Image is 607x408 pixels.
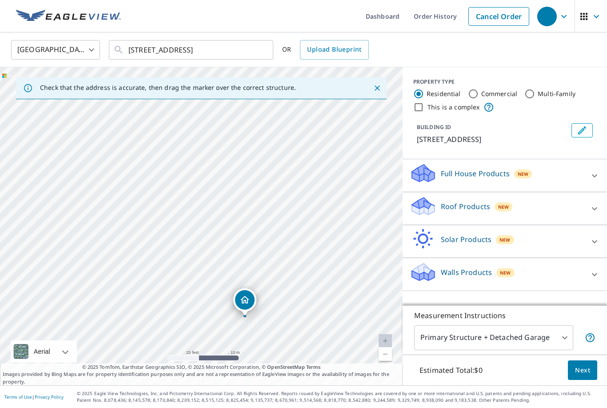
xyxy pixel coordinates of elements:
[441,201,490,212] p: Roof Products
[31,340,53,363] div: Aerial
[571,123,593,137] button: Edit building 1
[568,360,597,380] button: Next
[417,134,568,145] p: [STREET_ADDRESS]
[538,89,575,98] label: Multi-Family
[417,123,451,131] p: BUILDING ID
[427,89,461,98] label: Residential
[500,269,511,276] span: New
[441,267,492,278] p: Walls Products
[412,360,490,380] p: Estimated Total: $0
[16,10,121,23] img: EV Logo
[300,40,368,60] a: Upload Blueprint
[40,84,296,92] p: Check that the address is accurate, then drag the marker over the correct structure.
[427,103,480,112] label: This is a complex
[233,288,256,316] div: Dropped pin, building 1, Residential property, 281 Simsbury Rd West Granby, CT 06090
[4,394,32,400] a: Terms of Use
[410,262,600,287] div: Walls ProductsNew
[379,334,392,347] a: Current Level 20, Zoom In Disabled
[518,170,528,178] span: New
[414,325,573,350] div: Primary Structure + Detached Garage
[499,236,510,243] span: New
[498,203,509,210] span: New
[307,44,361,55] span: Upload Blueprint
[11,340,77,363] div: Aerial
[128,37,255,62] input: Search by address or latitude-longitude
[35,394,64,400] a: Privacy Policy
[585,332,595,343] span: Your report will include the primary structure and a detached garage if one exists.
[441,168,510,179] p: Full House Products
[441,234,491,245] p: Solar Products
[11,37,100,62] div: [GEOGRAPHIC_DATA]
[4,394,64,400] p: |
[306,364,321,370] a: Terms
[575,365,590,376] span: Next
[82,364,321,371] span: © 2025 TomTom, Earthstar Geographics SIO, © 2025 Microsoft Corporation, ©
[481,89,518,98] label: Commercial
[282,40,369,60] div: OR
[468,7,529,26] a: Cancel Order
[413,78,596,86] div: PROPERTY TYPE
[410,196,600,221] div: Roof ProductsNew
[77,390,603,404] p: © 2025 Eagle View Technologies, Inc. and Pictometry International Corp. All Rights Reserved. Repo...
[379,347,392,361] a: Current Level 20, Zoom Out
[371,82,383,94] button: Close
[410,229,600,254] div: Solar ProductsNew
[267,364,304,370] a: OpenStreetMap
[410,163,600,188] div: Full House ProductsNew
[414,310,595,321] p: Measurement Instructions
